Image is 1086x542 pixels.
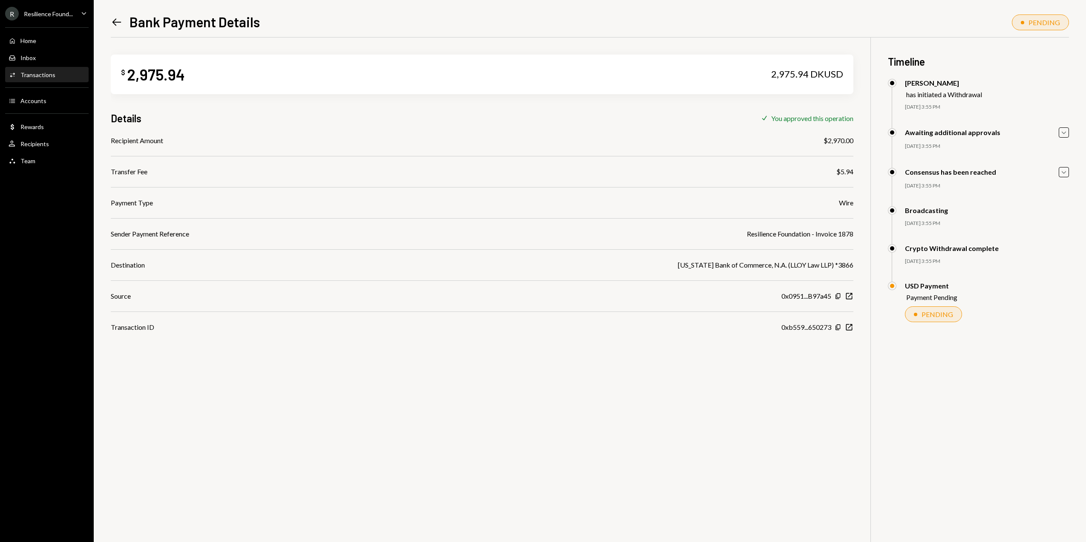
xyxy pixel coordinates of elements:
[20,71,55,78] div: Transactions
[20,140,49,147] div: Recipients
[905,220,1069,227] div: [DATE] 3:55 PM
[111,198,153,208] div: Payment Type
[771,114,853,122] div: You approved this operation
[906,293,957,301] div: Payment Pending
[111,291,131,301] div: Source
[905,244,999,252] div: Crypto Withdrawal complete
[905,104,1069,111] div: [DATE] 3:55 PM
[5,50,89,65] a: Inbox
[678,260,853,270] div: [US_STATE] Bank of Commerce, N.A. (LLOY Law LLP) *3866
[24,10,73,17] div: Resilience Found...
[121,68,125,77] div: $
[905,143,1069,150] div: [DATE] 3:55 PM
[5,93,89,108] a: Accounts
[747,229,853,239] div: Resilience Foundation - Invoice 1878
[905,258,1069,265] div: [DATE] 3:55 PM
[839,198,853,208] div: Wire
[836,167,853,177] div: $5.94
[922,310,953,318] div: PENDING
[111,229,189,239] div: Sender Payment Reference
[905,128,1000,136] div: Awaiting additional approvals
[5,7,19,20] div: R
[127,65,185,84] div: 2,975.94
[111,167,147,177] div: Transfer Fee
[111,111,141,125] h3: Details
[20,54,36,61] div: Inbox
[781,291,831,301] div: 0x0951...B97a45
[906,90,982,98] div: has initiated a Withdrawal
[905,206,948,214] div: Broadcasting
[905,79,982,87] div: [PERSON_NAME]
[5,33,89,48] a: Home
[111,135,163,146] div: Recipient Amount
[5,67,89,82] a: Transactions
[111,322,154,332] div: Transaction ID
[20,123,44,130] div: Rewards
[5,136,89,151] a: Recipients
[5,119,89,134] a: Rewards
[1028,18,1060,26] div: PENDING
[824,135,853,146] div: $2,970.00
[20,157,35,164] div: Team
[771,68,843,80] div: 2,975.94 DKUSD
[888,55,1069,69] h3: Timeline
[905,282,957,290] div: USD Payment
[781,322,831,332] div: 0xb559...650273
[20,97,46,104] div: Accounts
[5,153,89,168] a: Team
[111,260,145,270] div: Destination
[905,168,996,176] div: Consensus has been reached
[905,182,1069,190] div: [DATE] 3:55 PM
[20,37,36,44] div: Home
[130,13,260,30] h1: Bank Payment Details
